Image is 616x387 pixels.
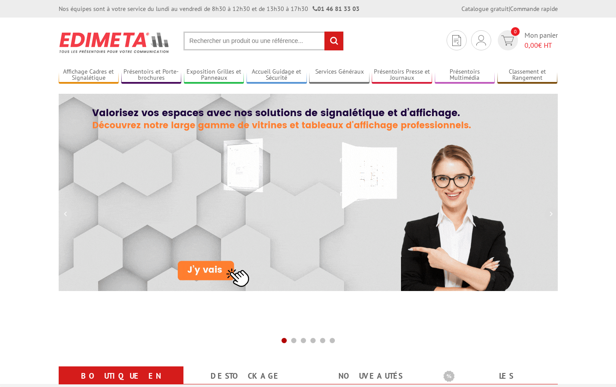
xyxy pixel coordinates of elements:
[59,26,170,59] img: Présentoir, panneau, stand - Edimeta - PLV, affichage, mobilier bureau, entreprise
[510,5,558,13] a: Commande rapide
[476,35,486,46] img: devis rapide
[324,32,343,50] input: rechercher
[511,27,520,36] span: 0
[184,68,244,82] a: Exposition Grilles et Panneaux
[461,5,509,13] a: Catalogue gratuit
[183,32,344,50] input: Rechercher un produit ou une référence...
[497,68,558,82] a: Classement et Rangement
[524,40,558,50] span: € HT
[319,368,422,384] a: nouveautés
[461,4,558,13] div: |
[313,5,359,13] strong: 01 46 81 33 03
[524,41,538,50] span: 0,00
[452,35,461,46] img: devis rapide
[246,68,307,82] a: Accueil Guidage et Sécurité
[309,68,370,82] a: Services Généraux
[496,30,558,50] a: devis rapide 0 Mon panier 0,00€ HT
[501,36,514,46] img: devis rapide
[524,30,558,50] span: Mon panier
[59,68,119,82] a: Affichage Cadres et Signalétique
[121,68,182,82] a: Présentoirs et Porte-brochures
[59,4,359,13] div: Nos équipes sont à votre service du lundi au vendredi de 8h30 à 12h30 et de 13h30 à 17h30
[444,368,553,386] b: Les promotions
[194,368,298,384] a: Destockage
[435,68,495,82] a: Présentoirs Multimédia
[372,68,432,82] a: Présentoirs Presse et Journaux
